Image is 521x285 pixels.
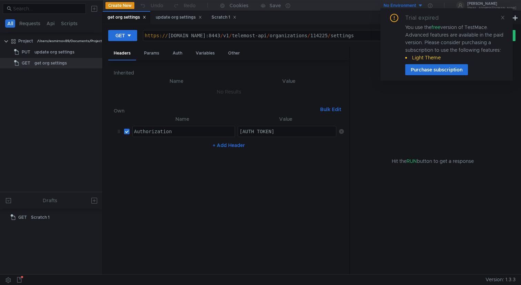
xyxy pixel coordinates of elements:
div: Params [139,47,165,60]
button: Create New [105,2,134,9]
h6: Inherited [114,69,344,77]
th: Value [234,77,344,85]
button: Api [44,19,57,28]
button: Undo [134,0,168,11]
button: Redo [168,0,201,11]
div: get org settings [108,14,146,21]
div: You use the version of TestMace. Advanced features are available in the paid version. Please cons... [405,23,504,61]
div: Scratch 1 [31,212,50,223]
button: + Add Header [210,141,248,149]
div: Trial expired [405,14,447,22]
div: Project [18,36,33,46]
h6: Own [114,107,317,115]
div: Variables [190,47,220,60]
div: Drafts [43,196,57,205]
div: get org settings [34,58,67,68]
nz-embed-empty: No Results [217,89,241,95]
span: free [431,24,440,30]
span: GET [18,212,27,223]
div: Undo [151,1,163,10]
div: Scratch 1 [212,14,236,21]
div: update org settings [34,47,74,57]
input: Search... [13,5,82,12]
span: Hit the button to get a response [392,157,474,165]
li: Light Theme [405,54,504,61]
div: Redo [184,1,196,10]
div: Headers [108,47,136,60]
div: GET [115,32,125,39]
div: No Environment [384,2,416,9]
th: Name [130,115,235,123]
button: GET [108,30,137,41]
button: Requests [17,19,42,28]
span: GET [22,58,30,68]
span: Version: 1.3.3 [486,275,515,285]
button: Purchase subscription [405,64,468,75]
button: Scripts [59,19,80,28]
th: Name [119,77,234,85]
div: [EMAIL_ADDRESS][DOMAIN_NAME] [467,7,516,9]
span: PUT [22,47,30,57]
div: /Users/iesmirnov89/Documents/Project [37,36,102,46]
div: Other [223,47,245,60]
div: Auth [167,47,188,60]
div: update org settings [156,14,202,21]
div: Save [269,3,281,8]
button: Bulk Edit [317,105,344,114]
span: RUN [407,158,417,164]
div: [PERSON_NAME] [467,2,516,6]
th: Value [235,115,336,123]
div: Cookies [229,1,248,10]
button: All [5,19,15,28]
